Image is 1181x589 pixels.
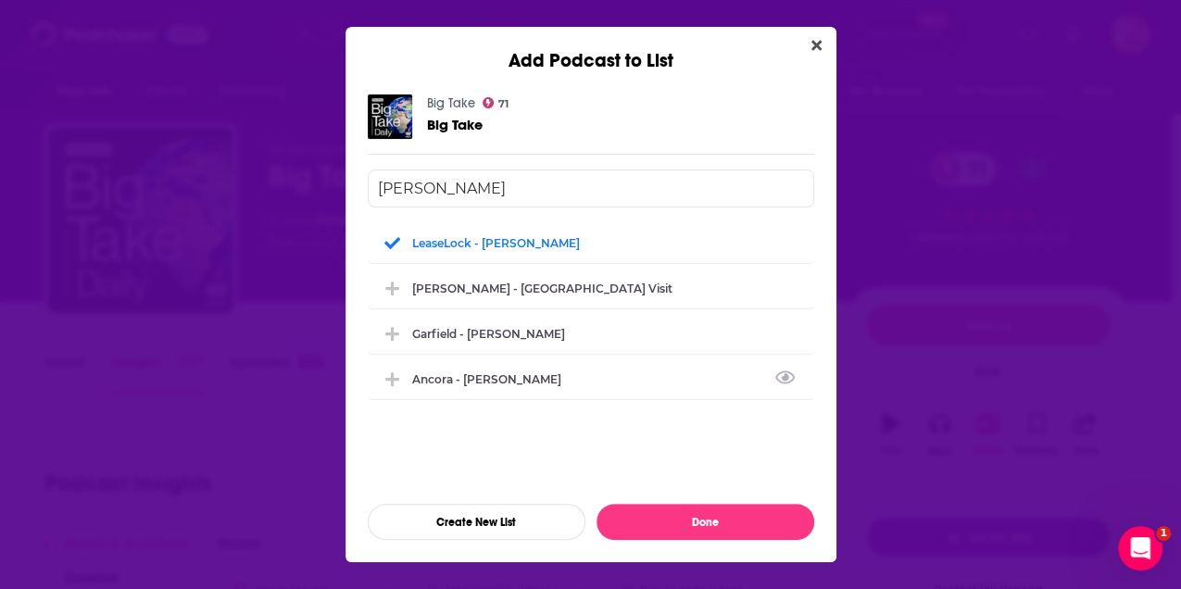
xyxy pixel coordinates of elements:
button: Create New List [368,504,585,540]
iframe: Intercom live chat [1118,526,1162,570]
div: Garfield - Greg Garfield [368,313,814,354]
a: Big Take [427,117,483,132]
button: Done [597,504,814,540]
span: 71 [498,100,509,108]
a: 71 [483,97,509,108]
div: [PERSON_NAME] - [GEOGRAPHIC_DATA] Visit [412,282,672,295]
button: Close [804,34,829,57]
div: Add Podcast To List [368,169,814,540]
a: Big Take [427,95,475,111]
img: Big Take [368,94,412,139]
button: View Link [561,382,572,384]
input: Search lists [368,169,814,207]
span: 1 [1156,526,1171,541]
div: Garfield - [PERSON_NAME] [412,327,565,341]
div: Greg Willet - NYC Visit [368,268,814,308]
div: LeaseLock - [PERSON_NAME] [412,236,580,250]
div: LeaseLock - Greg Willet [368,222,814,263]
div: Ancora - Natalie Williams [368,358,814,399]
div: Add Podcast to List [346,27,836,72]
span: Big Take [427,116,483,133]
div: Ancora - [PERSON_NAME] [412,372,572,386]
